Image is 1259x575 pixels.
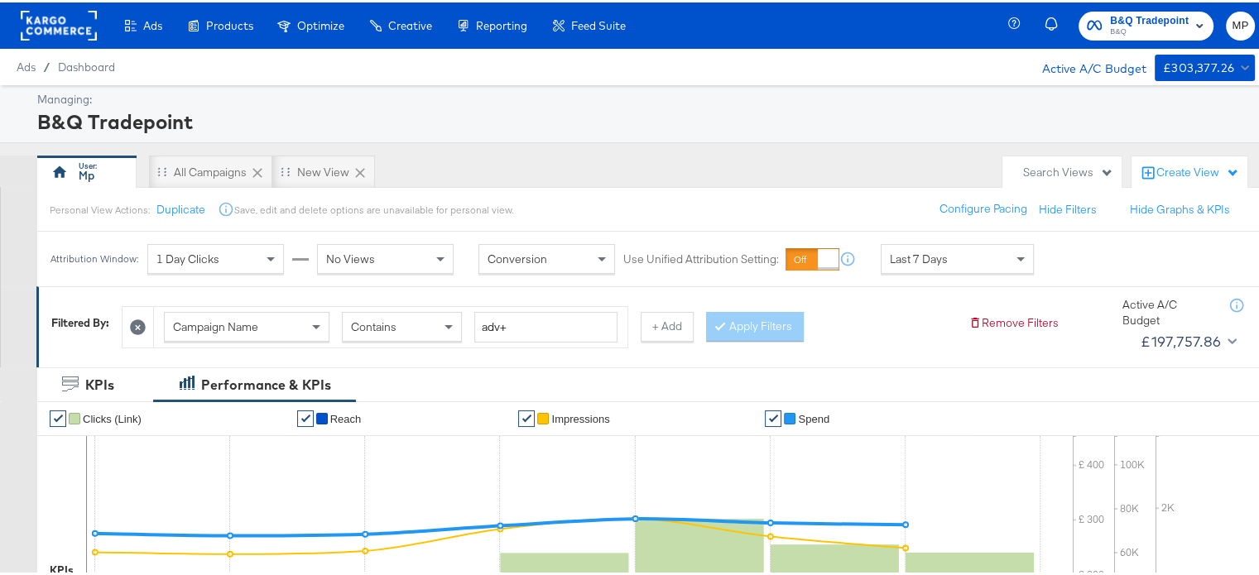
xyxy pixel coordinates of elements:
a: Dashboard [58,58,115,71]
div: mp [79,165,94,181]
span: Conversion [488,249,547,264]
div: Active A/C Budget [1122,295,1213,325]
div: Search Views [1023,162,1113,178]
input: Enter a search term [474,309,617,340]
button: Duplicate [156,199,205,215]
div: Managing: [37,89,1251,105]
span: Impressions [551,410,609,423]
div: KPIs [85,373,114,392]
label: Use Unified Attribution Setting: [623,249,779,265]
span: B&Q [1110,23,1189,36]
a: ✔ [765,408,781,424]
button: Hide Filters [1039,199,1097,215]
span: Ads [143,17,162,30]
button: Configure Pacing [928,192,1039,222]
div: Filtered By: [51,313,109,328]
span: Products [206,17,253,30]
button: MP [1226,9,1255,38]
div: Active A/C Budget [1025,52,1146,77]
span: Last 7 Days [890,249,948,264]
button: + Add [641,309,694,339]
span: 1 Day Clicks [156,249,219,264]
span: B&Q Tradepoint [1110,10,1189,27]
div: Drag to reorder tab [281,165,290,174]
span: MP [1233,14,1248,33]
span: Reach [330,410,362,423]
div: Attribution Window: [50,251,139,262]
span: Campaign Name [173,317,258,332]
div: £197,757.86 [1141,327,1221,352]
button: £197,757.86 [1134,326,1240,352]
div: £303,377.26 [1163,55,1234,76]
span: Clicks (Link) [83,410,142,423]
div: Personal View Actions: [50,201,150,214]
div: B&Q Tradepoint [37,105,1251,133]
span: Creative [388,17,432,30]
div: New View [297,162,349,178]
button: £303,377.26 [1155,52,1255,79]
span: Optimize [297,17,344,30]
a: ✔ [297,408,314,424]
a: ✔ [50,408,66,424]
button: Remove Filters [968,313,1059,328]
a: ✔ [518,408,535,424]
span: Feed Suite [571,17,626,30]
span: Ads [17,58,36,71]
div: Create View [1156,162,1239,179]
div: Drag to reorder tab [157,165,166,174]
span: No Views [326,249,375,264]
div: Performance & KPIs [201,373,331,392]
span: Contains [351,317,396,332]
span: / [36,58,58,71]
button: B&Q TradepointB&Q [1079,9,1213,38]
button: Hide Graphs & KPIs [1130,199,1230,215]
span: Reporting [476,17,527,30]
div: Save, edit and delete options are unavailable for personal view. [234,201,513,214]
span: Spend [798,410,829,423]
div: All Campaigns [174,162,247,178]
